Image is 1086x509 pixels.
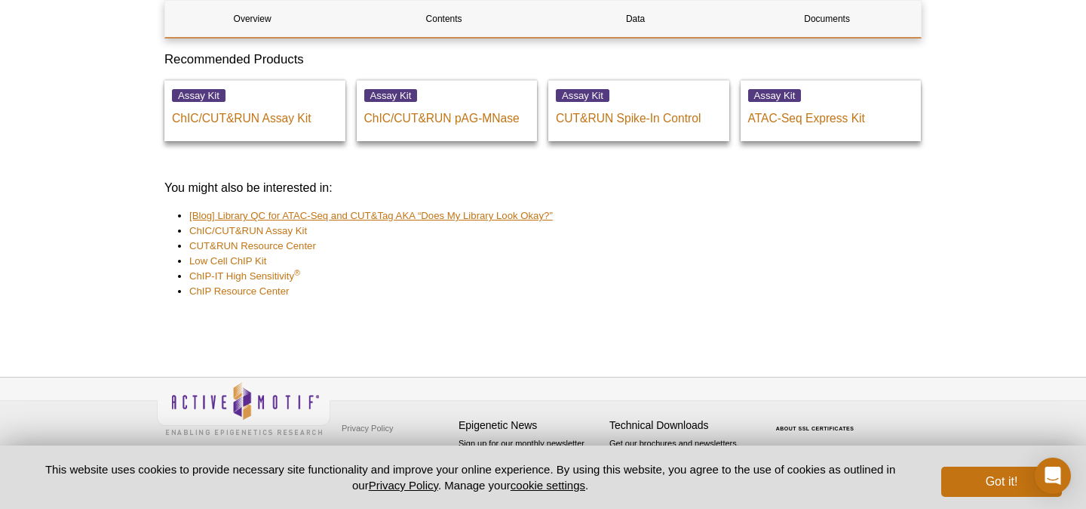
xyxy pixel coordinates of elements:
p: CUT&RUN Spike-In Control [556,103,722,126]
a: ABOUT SSL CERTIFICATES [776,426,854,431]
a: Privacy Policy [338,417,397,440]
a: Assay Kit CUT&RUN Spike-In Control [548,80,729,141]
sup: ® [294,268,300,277]
h4: Technical Downloads [609,419,753,432]
p: ChIC/CUT&RUN pAG-MNase [364,103,530,126]
a: Contents [357,1,531,37]
a: Assay Kit ATAC-Seq Express Kit [741,80,922,141]
a: Low Cell ChIP Kit [189,254,266,269]
a: Terms & Conditions [338,440,417,462]
table: Click to Verify - This site chose Symantec SSL for secure e-commerce and confidential communicati... [760,404,873,437]
h3: Recommended Products [164,51,922,69]
span: Assay Kit [172,89,225,102]
a: Assay Kit ChIC/CUT&RUN pAG-MNase [357,80,538,141]
a: CUT&RUN Resource Center [189,239,316,254]
a: Data [548,1,722,37]
a: Assay Kit ChIC/CUT&RUN Assay Kit [164,80,345,141]
h3: You might also be interested in: [164,179,922,197]
a: Overview [165,1,339,37]
a: Documents [740,1,914,37]
p: ATAC-Seq Express Kit [748,103,914,126]
span: Assay Kit [364,89,418,102]
img: Active Motif, [157,378,330,439]
span: Assay Kit [556,89,609,102]
p: ChIC/CUT&RUN Assay Kit [172,103,338,126]
div: Open Intercom Messenger [1035,458,1071,494]
a: Privacy Policy [369,479,438,492]
h4: Epigenetic News [459,419,602,432]
p: Get our brochures and newsletters, or request them by mail. [609,437,753,476]
button: Got it! [941,467,1062,497]
span: Assay Kit [748,89,802,102]
a: ChIC/CUT&RUN Assay Kit [189,224,307,239]
a: [Blog] Library QC for ATAC-Seq and CUT&Tag AKA “Does My Library Look Okay?” [189,208,553,224]
a: ChIP Resource Center [189,284,289,299]
p: This website uses cookies to provide necessary site functionality and improve your online experie... [24,461,916,493]
p: Sign up for our monthly newsletter highlighting recent publications in the field of epigenetics. [459,437,602,489]
a: ChIP-IT High Sensitivity® [189,269,300,284]
button: cookie settings [511,479,585,492]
